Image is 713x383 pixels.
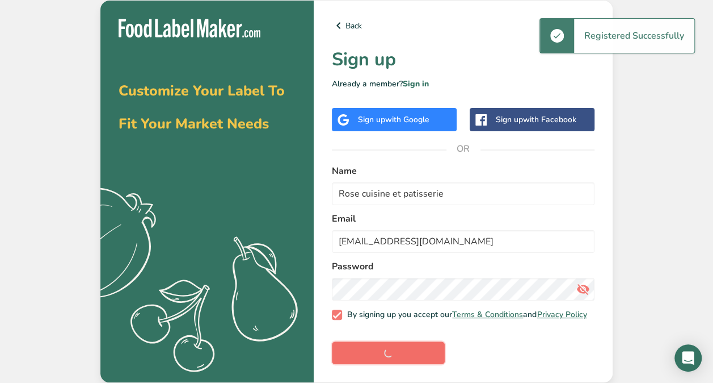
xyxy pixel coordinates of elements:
span: with Facebook [523,114,576,125]
a: Terms & Conditions [452,309,523,320]
img: Food Label Maker [119,19,260,38]
a: Back [332,19,594,32]
label: Password [332,260,594,273]
span: with Google [385,114,429,125]
a: Sign in [403,78,429,89]
h1: Sign up [332,46,594,73]
input: email@example.com [332,230,594,253]
p: Already a member? [332,78,594,90]
label: Email [332,212,594,226]
span: Customize Your Label To Fit Your Market Needs [119,81,285,134]
label: Name [332,164,594,178]
div: Registered Successfully [574,19,694,53]
a: Privacy Policy [537,309,587,320]
div: Sign up [496,114,576,126]
div: Sign up [358,114,429,126]
div: Open Intercom Messenger [674,344,702,372]
span: By signing up you accept our and [342,310,587,320]
input: John Doe [332,182,594,205]
span: OR [446,132,480,166]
